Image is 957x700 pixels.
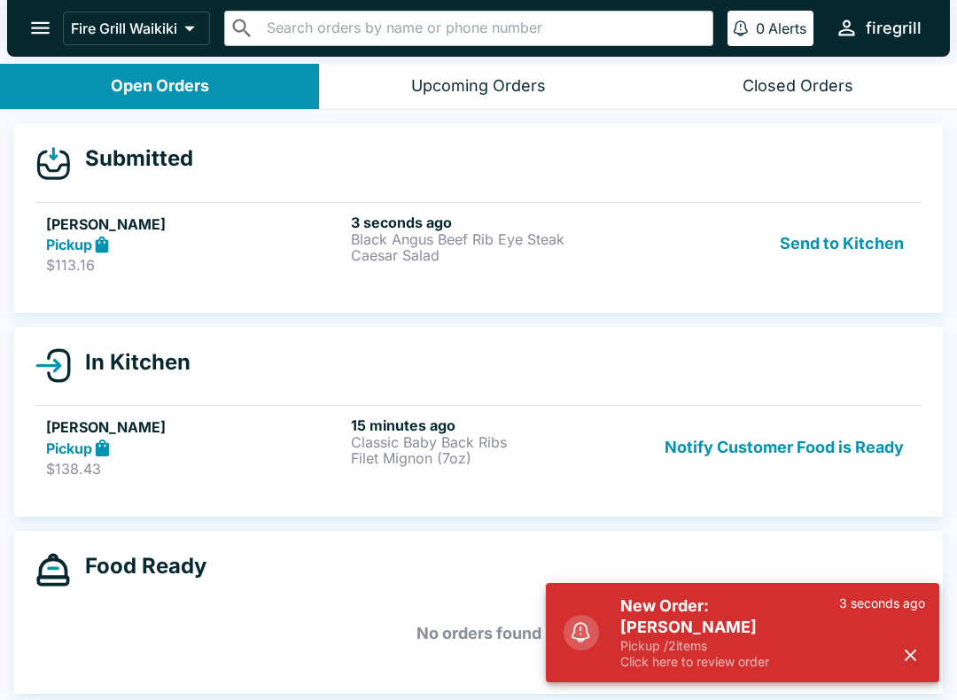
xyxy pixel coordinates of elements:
button: Send to Kitchen [773,214,911,275]
button: open drawer [18,5,63,51]
h5: [PERSON_NAME] [46,416,344,438]
div: Open Orders [111,76,209,97]
p: Fire Grill Waikiki [71,19,177,37]
strong: Pickup [46,439,92,457]
p: $113.16 [46,256,344,274]
h4: Food Ready [71,553,206,579]
p: Caesar Salad [351,247,649,263]
a: [PERSON_NAME]Pickup$138.4315 minutes agoClassic Baby Back RibsFilet Mignon (7oz)Notify Customer F... [35,405,922,488]
h5: New Order: [PERSON_NAME] [620,595,839,638]
h5: [PERSON_NAME] [46,214,344,235]
p: Classic Baby Back Ribs [351,434,649,450]
p: Black Angus Beef Rib Eye Steak [351,231,649,247]
div: Closed Orders [743,76,853,97]
a: [PERSON_NAME]Pickup$113.163 seconds agoBlack Angus Beef Rib Eye SteakCaesar SaladSend to Kitchen [35,202,922,285]
p: Alerts [768,19,806,37]
p: 3 seconds ago [839,595,925,611]
div: Upcoming Orders [411,76,546,97]
p: Filet Mignon (7oz) [351,450,649,466]
h4: Submitted [71,145,193,172]
button: firegrill [828,9,929,47]
input: Search orders by name or phone number [261,16,705,41]
p: Pickup / 2 items [620,638,839,654]
div: firegrill [866,18,922,39]
h6: 15 minutes ago [351,416,649,434]
h5: No orders found [35,602,922,665]
p: Click here to review order [620,654,839,670]
button: Notify Customer Food is Ready [657,416,911,478]
button: Fire Grill Waikiki [63,12,210,45]
h4: In Kitchen [71,349,191,376]
strong: Pickup [46,236,92,253]
p: 0 [756,19,765,37]
h6: 3 seconds ago [351,214,649,231]
p: $138.43 [46,460,344,478]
